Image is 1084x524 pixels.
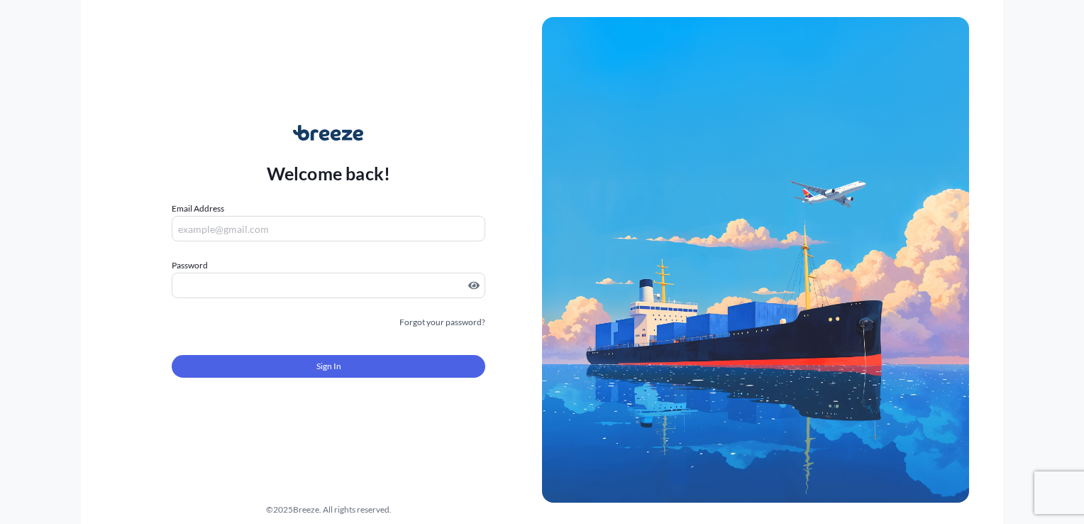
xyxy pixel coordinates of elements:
p: Welcome back! [267,162,391,185]
div: © 2025 Breeze. All rights reserved. [115,503,542,517]
label: Email Address [172,202,224,216]
span: Sign In [316,359,341,373]
label: Password [172,258,485,273]
a: Forgot your password? [399,315,485,329]
button: Show password [468,280,480,291]
input: example@gmail.com [172,216,485,241]
img: Ship illustration [542,17,969,503]
button: Sign In [172,355,485,378]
